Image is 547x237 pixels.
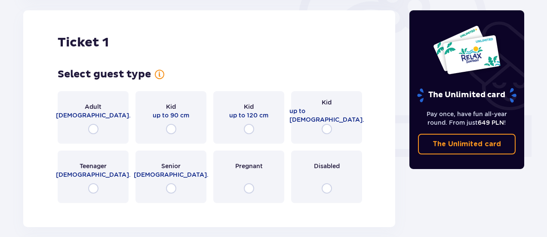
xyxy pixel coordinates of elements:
span: Adult [85,102,101,111]
p: The Unlimited card [433,139,501,149]
span: Pregnant [235,162,263,170]
a: The Unlimited card [418,134,516,154]
h2: Ticket 1 [58,34,109,51]
span: [DEMOGRAPHIC_DATA]. [56,170,131,179]
span: Kid [166,102,176,111]
p: The Unlimited card [416,88,517,103]
span: Kid [244,102,254,111]
span: up to 90 cm [153,111,189,120]
img: Two entry cards to Suntago with the word 'UNLIMITED RELAX', featuring a white background with tro... [433,25,501,75]
span: up to [DEMOGRAPHIC_DATA]. [289,107,364,124]
span: Kid [322,98,332,107]
h3: Select guest type [58,68,151,81]
span: [DEMOGRAPHIC_DATA]. [134,170,209,179]
span: Senior [161,162,181,170]
span: Disabled [314,162,340,170]
span: [DEMOGRAPHIC_DATA]. [56,111,131,120]
span: 649 PLN [478,119,504,126]
span: Teenager [80,162,107,170]
p: Pay once, have fun all-year round. From just ! [418,110,516,127]
span: up to 120 cm [229,111,268,120]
